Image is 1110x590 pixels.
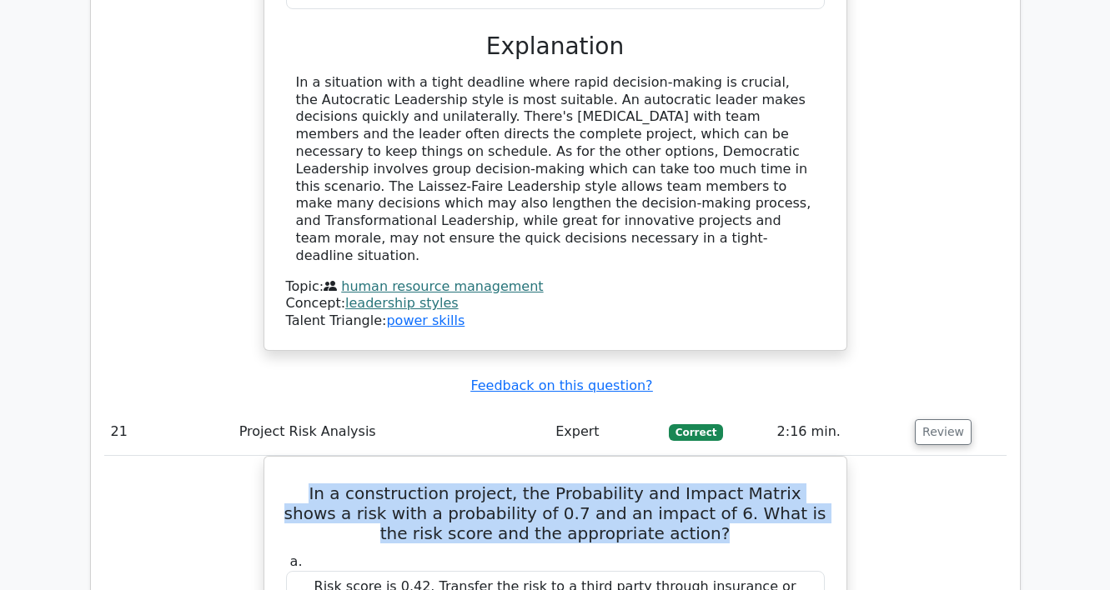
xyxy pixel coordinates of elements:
td: Project Risk Analysis [233,408,549,456]
h5: In a construction project, the Probability and Impact Matrix shows a risk with a probability of 0... [284,483,826,543]
h3: Explanation [296,32,815,61]
td: 2:16 min. [771,408,908,456]
a: Feedback on this question? [470,377,652,393]
button: Review [915,419,972,445]
div: Topic: [286,278,825,296]
a: leadership styles [345,295,459,311]
a: human resource management [341,278,543,294]
div: In a situation with a tight deadline where rapid decision-making is crucial, the Autocratic Leade... [296,74,815,265]
span: Correct [669,424,723,441]
div: Talent Triangle: [286,278,825,330]
td: Expert [549,408,662,456]
td: 21 [104,408,233,456]
div: Concept: [286,295,825,312]
span: a. [290,553,303,569]
a: power skills [386,312,465,328]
